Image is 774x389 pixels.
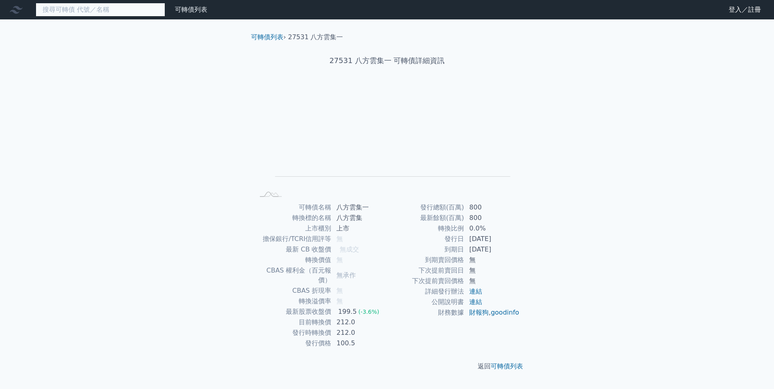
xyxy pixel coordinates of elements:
[491,362,523,370] a: 可轉債列表
[464,202,520,213] td: 800
[491,309,519,316] a: goodinfo
[387,202,464,213] td: 發行總額(百萬)
[722,3,768,16] a: 登入／註冊
[254,255,332,265] td: 轉換價值
[387,213,464,223] td: 最新餘額(百萬)
[469,288,482,295] a: 連結
[254,213,332,223] td: 轉換標的名稱
[387,255,464,265] td: 到期賣回價格
[36,3,165,17] input: 搜尋可轉債 代號／名稱
[254,328,332,338] td: 發行時轉換價
[288,32,343,42] li: 27531 八方雲集一
[464,276,520,286] td: 無
[254,202,332,213] td: 可轉債名稱
[251,32,286,42] li: ›
[387,276,464,286] td: 下次提前賣回價格
[332,202,387,213] td: 八方雲集一
[387,234,464,244] td: 發行日
[254,317,332,328] td: 目前轉換價
[254,338,332,349] td: 發行價格
[254,244,332,255] td: 最新 CB 收盤價
[464,265,520,276] td: 無
[254,223,332,234] td: 上市櫃別
[469,309,489,316] a: 財報狗
[336,235,343,243] span: 無
[464,213,520,223] td: 800
[175,6,207,13] a: 可轉債列表
[464,255,520,265] td: 無
[387,244,464,255] td: 到期日
[464,234,520,244] td: [DATE]
[332,338,387,349] td: 100.5
[332,223,387,234] td: 上市
[254,265,332,285] td: CBAS 權利金（百元報價）
[254,307,332,317] td: 最新股票收盤價
[336,297,343,305] span: 無
[464,244,520,255] td: [DATE]
[332,213,387,223] td: 八方雲集
[251,33,283,41] a: 可轉債列表
[387,265,464,276] td: 下次提前賣回日
[336,271,356,279] span: 無承作
[464,223,520,234] td: 0.0%
[387,307,464,318] td: 財務數據
[387,286,464,297] td: 詳細發行辦法
[245,362,529,371] p: 返回
[358,309,379,315] span: (-3.6%)
[340,245,359,253] span: 無成交
[254,234,332,244] td: 擔保銀行/TCRI信用評等
[387,223,464,234] td: 轉換比例
[332,328,387,338] td: 212.0
[469,298,482,306] a: 連結
[387,297,464,307] td: 公開說明書
[268,92,510,188] g: Chart
[336,287,343,294] span: 無
[254,285,332,296] td: CBAS 折現率
[336,307,358,317] div: 199.5
[336,256,343,264] span: 無
[464,307,520,318] td: ,
[332,317,387,328] td: 212.0
[254,296,332,307] td: 轉換溢價率
[245,55,529,66] h1: 27531 八方雲集一 可轉債詳細資訊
